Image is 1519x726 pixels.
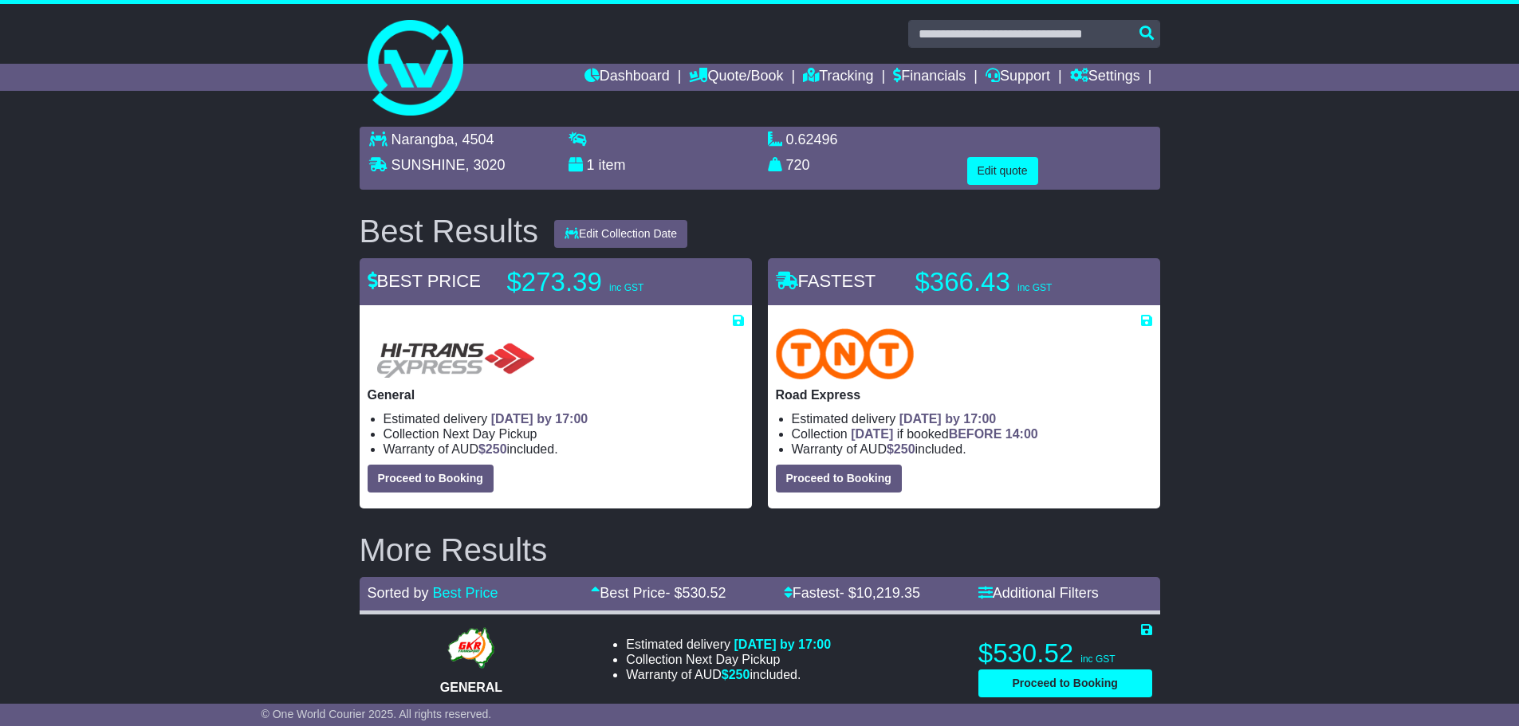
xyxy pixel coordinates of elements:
a: Best Price- $530.52 [591,585,726,601]
span: Sorted by [368,585,429,601]
span: 250 [894,442,915,456]
li: Estimated delivery [384,411,744,426]
li: Warranty of AUD included. [384,441,744,457]
span: $ [887,442,915,456]
img: TNT Domestic: Road Express [776,328,915,379]
span: 0.62496 [786,131,838,147]
li: Warranty of AUD included. [626,667,831,682]
span: $ [478,442,507,456]
img: HiTrans (Machship): General [368,328,541,379]
span: inc GST [1080,653,1115,665]
span: 14:00 [1005,427,1038,441]
span: , 3020 [466,157,506,173]
button: Edit quote [967,157,1038,185]
img: GKR: GENERAL [443,624,498,672]
span: item [599,157,626,173]
span: BEFORE [949,427,1002,441]
span: 720 [786,157,810,173]
span: if booked [851,427,1037,441]
div: Best Results [352,214,547,249]
span: inc GST [1017,282,1052,293]
a: Quote/Book [689,64,783,91]
p: Road Express [776,387,1152,402]
a: Settings [1070,64,1140,91]
span: 1 [587,157,595,173]
p: General [368,387,744,402]
a: Additional Filters [978,585,1099,601]
span: - $ [665,585,726,601]
span: © One World Courier 2025. All rights reserved. [262,708,492,720]
li: Collection [792,426,1152,441]
h2: More Results [360,532,1160,567]
span: [DATE] by 17:00 [491,412,588,426]
span: Narangba [392,131,455,147]
a: Fastest- $10,219.35 [784,585,920,601]
p: $530.52 [978,638,1152,669]
p: $366.43 [915,266,1115,298]
button: Proceed to Booking [368,465,494,493]
span: [DATE] by 17:00 [899,412,997,426]
span: [DATE] by 17:00 [734,638,832,651]
li: Collection [384,426,744,441]
span: 10,219.35 [856,585,920,601]
span: BEST PRICE [368,271,481,291]
span: GENERAL [440,681,502,694]
span: , 4504 [455,131,494,147]
li: Collection [626,652,831,667]
span: 250 [486,442,507,456]
span: $ [722,668,750,681]
a: Tracking [803,64,873,91]
span: Next Day Pickup [443,427,537,441]
span: Next Day Pickup [686,653,780,666]
li: Estimated delivery [626,637,831,652]
li: Estimated delivery [792,411,1152,426]
span: 250 [729,668,750,681]
span: FASTEST [776,271,876,291]
span: - $ [840,585,920,601]
a: Dashboard [584,64,670,91]
span: 530.52 [682,585,726,601]
li: Warranty of AUD included. [792,441,1152,457]
span: inc GST [609,282,643,293]
p: $273.39 [507,266,706,298]
span: [DATE] [851,427,893,441]
button: Edit Collection Date [554,220,687,248]
span: SUNSHINE [392,157,466,173]
a: Financials [893,64,966,91]
a: Support [986,64,1050,91]
button: Proceed to Booking [776,465,902,493]
a: Best Price [433,585,498,601]
button: Proceed to Booking [978,669,1152,697]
